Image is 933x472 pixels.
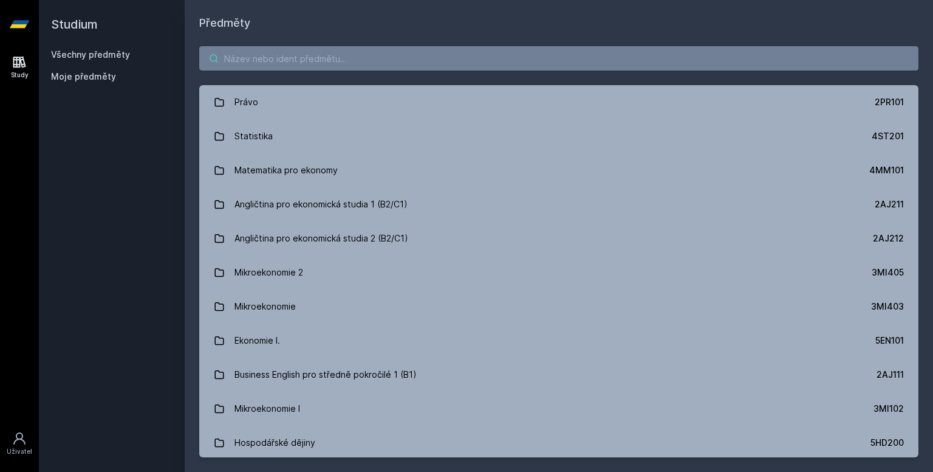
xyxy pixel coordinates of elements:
[199,392,918,426] a: Mikroekonomie I 3MI102
[873,232,904,245] div: 2AJ212
[877,369,904,381] div: 2AJ111
[2,425,36,462] a: Uživatel
[872,266,904,279] div: 3MI405
[199,324,918,358] a: Ekonomie I. 5EN101
[870,437,904,449] div: 5HD200
[234,363,417,387] div: Business English pro středně pokročilé 1 (B1)
[2,49,36,86] a: Study
[875,335,904,347] div: 5EN101
[199,426,918,460] a: Hospodářské dějiny 5HD200
[234,397,300,421] div: Mikroekonomie I
[869,164,904,176] div: 4MM101
[872,130,904,142] div: 4ST201
[7,447,32,456] div: Uživatel
[199,15,918,32] h1: Předměty
[199,85,918,119] a: Právo 2PR101
[199,358,918,392] a: Business English pro středně pokročilé 1 (B1) 2AJ111
[875,198,904,210] div: 2AJ211
[234,90,258,114] div: Právo
[234,226,408,251] div: Angličtina pro ekonomická studia 2 (B2/C1)
[199,255,918,290] a: Mikroekonomie 2 3MI405
[199,187,918,221] a: Angličtina pro ekonomická studia 1 (B2/C1) 2AJ211
[875,96,904,108] div: 2PR101
[234,260,303,285] div: Mikroekonomie 2
[199,290,918,324] a: Mikroekonomie 3MI403
[234,192,408,217] div: Angličtina pro ekonomická studia 1 (B2/C1)
[234,328,280,353] div: Ekonomie I.
[199,153,918,187] a: Matematika pro ekonomy 4MM101
[51,71,116,83] span: Moje předměty
[199,46,918,71] input: Název nebo ident předmětu…
[871,300,904,313] div: 3MI403
[11,71,29,80] div: Study
[234,158,338,182] div: Matematika pro ekonomy
[234,124,273,148] div: Statistika
[234,294,296,319] div: Mikroekonomie
[234,431,315,455] div: Hospodářské dějiny
[51,49,130,60] a: Všechny předměty
[873,403,904,415] div: 3MI102
[199,119,918,153] a: Statistika 4ST201
[199,221,918,255] a: Angličtina pro ekonomická studia 2 (B2/C1) 2AJ212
